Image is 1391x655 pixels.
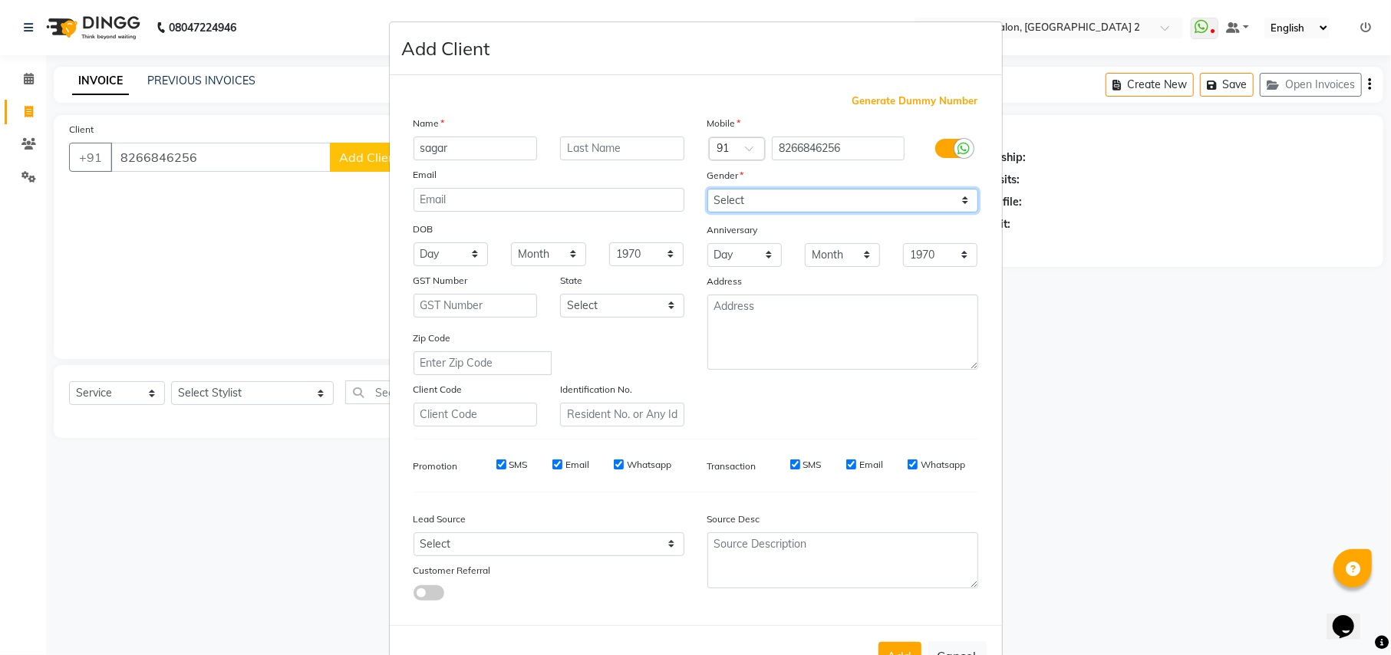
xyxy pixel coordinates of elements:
[414,168,437,182] label: Email
[402,35,490,62] h4: Add Client
[414,331,451,345] label: Zip Code
[414,294,538,318] input: GST Number
[560,383,632,397] label: Identification No.
[627,458,671,472] label: Whatsapp
[414,137,538,160] input: First Name
[414,564,491,578] label: Customer Referral
[859,458,883,472] label: Email
[560,403,684,426] input: Resident No. or Any Id
[565,458,589,472] label: Email
[414,351,552,375] input: Enter Zip Code
[707,169,744,183] label: Gender
[852,94,978,109] span: Generate Dummy Number
[707,459,756,473] label: Transaction
[560,137,684,160] input: Last Name
[414,512,466,526] label: Lead Source
[560,274,582,288] label: State
[414,117,445,130] label: Name
[414,403,538,426] input: Client Code
[1327,594,1376,640] iframe: chat widget
[414,222,433,236] label: DOB
[414,188,684,212] input: Email
[707,223,758,237] label: Anniversary
[707,512,760,526] label: Source Desc
[772,137,905,160] input: Mobile
[414,274,468,288] label: GST Number
[509,458,528,472] label: SMS
[414,383,463,397] label: Client Code
[921,458,965,472] label: Whatsapp
[414,459,458,473] label: Promotion
[707,275,743,288] label: Address
[803,458,822,472] label: SMS
[707,117,741,130] label: Mobile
